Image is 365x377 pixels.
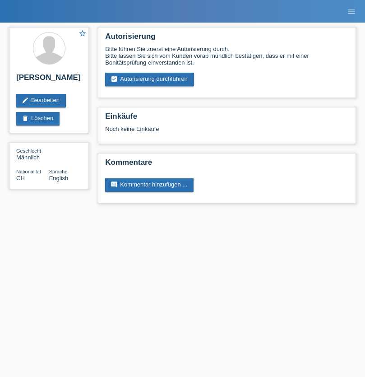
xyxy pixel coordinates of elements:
[49,175,69,182] span: English
[16,148,41,154] span: Geschlecht
[347,7,356,16] i: menu
[49,169,68,174] span: Sprache
[79,29,87,39] a: star_border
[16,147,49,161] div: Männlich
[342,9,360,14] a: menu
[16,112,60,126] a: deleteLöschen
[16,169,41,174] span: Nationalität
[105,46,349,66] div: Bitte führen Sie zuerst eine Autorisierung durch. Bitte lassen Sie sich vom Kunden vorab mündlich...
[16,94,66,107] a: editBearbeiten
[105,178,194,192] a: commentKommentar hinzufügen ...
[105,112,349,126] h2: Einkäufe
[22,115,29,122] i: delete
[16,73,82,87] h2: [PERSON_NAME]
[105,158,349,172] h2: Kommentare
[79,29,87,37] i: star_border
[111,181,118,188] i: comment
[105,32,349,46] h2: Autorisierung
[16,175,25,182] span: Schweiz
[111,75,118,83] i: assignment_turned_in
[105,73,194,86] a: assignment_turned_inAutorisierung durchführen
[22,97,29,104] i: edit
[105,126,349,139] div: Noch keine Einkäufe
